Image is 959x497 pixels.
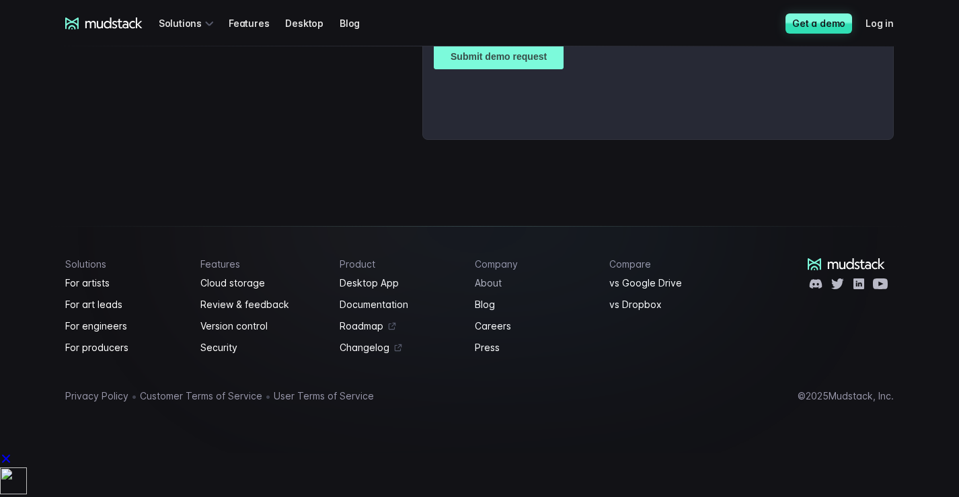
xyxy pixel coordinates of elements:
[65,297,184,313] a: For art leads
[229,11,285,36] a: Features
[200,258,324,270] h4: Features
[225,111,287,122] span: Art team size
[475,275,594,291] a: About
[200,275,324,291] a: Cloud storage
[65,17,143,30] a: mudstack logo
[808,258,885,270] a: mudstack logo
[131,389,137,403] span: •
[340,258,459,270] h4: Product
[200,318,324,334] a: Version control
[609,258,728,270] h4: Compare
[200,340,324,356] a: Security
[340,275,459,291] a: Desktop App
[866,11,910,36] a: Log in
[65,275,184,291] a: For artists
[340,340,459,356] a: Changelog
[274,388,374,404] a: User Terms of Service
[475,258,594,270] h4: Company
[265,389,271,403] span: •
[609,275,728,291] a: vs Google Drive
[15,243,157,255] span: Work with outsourced artists?
[340,11,376,36] a: Blog
[609,297,728,313] a: vs Dropbox
[340,297,459,313] a: Documentation
[798,391,894,402] div: © 2025 Mudstack, Inc.
[159,11,218,36] div: Solutions
[285,11,340,36] a: Desktop
[200,297,324,313] a: Review & feedback
[65,388,128,404] a: Privacy Policy
[475,297,594,313] a: Blog
[65,258,184,270] h4: Solutions
[140,388,262,404] a: Customer Terms of Service
[785,13,852,34] a: Get a demo
[475,318,594,334] a: Careers
[65,318,184,334] a: For engineers
[3,244,12,253] input: Work with outsourced artists?
[225,56,262,67] span: Job title
[475,340,594,356] a: Press
[340,318,459,334] a: Roadmap
[65,340,184,356] a: For producers
[225,1,275,12] span: Last name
